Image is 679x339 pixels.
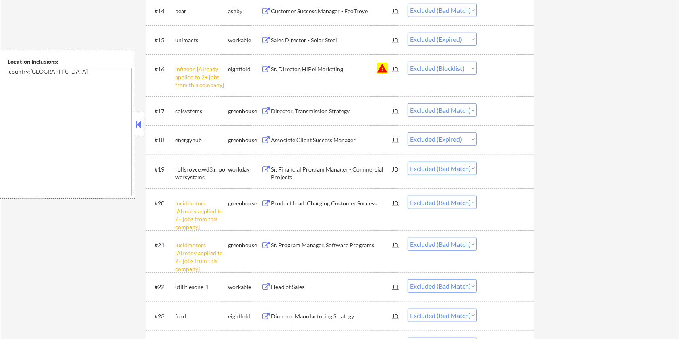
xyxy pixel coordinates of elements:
[175,165,228,181] div: rollsroyce.wd3.rrpowersystems
[228,283,261,291] div: workable
[155,36,169,44] div: #15
[155,7,169,15] div: #14
[155,312,169,320] div: #23
[271,165,393,181] div: Sr. Financial Program Manager - Commercial Projects
[271,136,393,144] div: Associate Client Success Manager
[155,65,169,73] div: #16
[155,136,169,144] div: #18
[175,312,228,320] div: ford
[271,107,393,115] div: Director, Transmission Strategy
[175,107,228,115] div: solsystems
[392,162,400,176] div: JD
[392,33,400,47] div: JD
[271,36,393,44] div: Sales Director - Solar Steel
[228,312,261,320] div: eightfold
[271,7,393,15] div: Customer Success Manager - EcoTrove
[155,107,169,115] div: #17
[8,58,132,66] div: Location Inclusions:
[228,136,261,144] div: greenhouse
[392,4,400,18] div: JD
[228,7,261,15] div: ashby
[392,238,400,252] div: JD
[271,241,393,249] div: Sr. Program Manager, Software Programs
[392,196,400,210] div: JD
[392,132,400,147] div: JD
[175,199,228,231] div: lucidmotors [Already applied to 2+ jobs from this company]
[377,63,388,74] button: warning
[228,107,261,115] div: greenhouse
[271,283,393,291] div: Head of Sales
[271,199,393,207] div: Product Lead, Charging Customer Success
[175,241,228,273] div: lucidmotors [Already applied to 2+ jobs from this company]
[228,36,261,44] div: workable
[392,103,400,118] div: JD
[392,279,400,294] div: JD
[392,62,400,76] div: JD
[155,241,169,249] div: #21
[271,65,393,73] div: Sr. Director, HiRel Marketing
[228,165,261,174] div: workday
[175,283,228,291] div: utilitiesone-1
[175,7,228,15] div: pear
[155,165,169,174] div: #19
[271,312,393,320] div: Director, Manufacturing Strategy
[228,65,261,73] div: eightfold
[155,283,169,291] div: #22
[175,36,228,44] div: unimacts
[175,136,228,144] div: energyhub
[228,199,261,207] div: greenhouse
[155,199,169,207] div: #20
[228,241,261,249] div: greenhouse
[175,65,228,89] div: infineon [Already applied to 2+ jobs from this company]
[392,309,400,323] div: JD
